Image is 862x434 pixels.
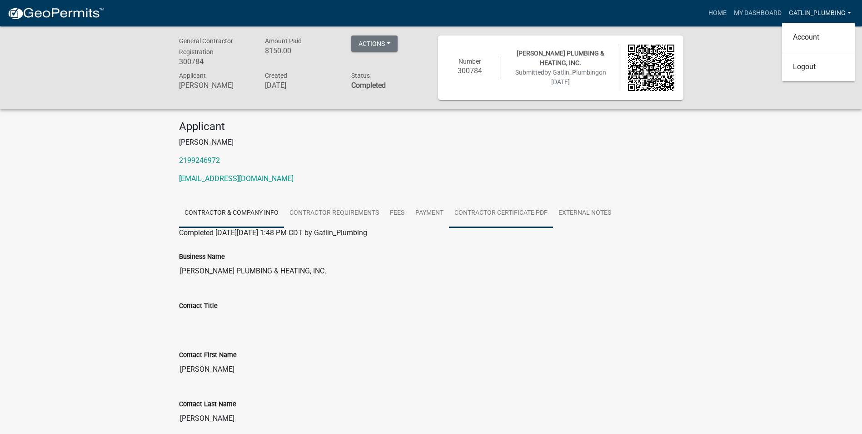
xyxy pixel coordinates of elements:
img: QR code [628,45,674,91]
div: Gatlin_Plumbing [782,23,855,81]
a: [EMAIL_ADDRESS][DOMAIN_NAME] [179,174,294,183]
a: Contractor Certificate PDF [449,199,553,228]
h6: 300784 [447,66,493,75]
span: Applicant [179,72,206,79]
a: External Notes [553,199,617,228]
h6: $150.00 [265,46,338,55]
label: Business Name [179,254,225,260]
span: Number [458,58,481,65]
a: Contractor Requirements [284,199,384,228]
h6: [DATE] [265,81,338,90]
button: Actions [351,35,398,52]
label: Contact First Name [179,352,237,358]
a: Account [782,26,855,48]
a: Fees [384,199,410,228]
span: by Gatlin_Plumbing [544,69,599,76]
span: Submitted on [DATE] [515,69,606,86]
a: Logout [782,56,855,78]
p: [PERSON_NAME] [179,137,683,148]
span: [PERSON_NAME] PLUMBING & HEATING, INC. [517,50,604,66]
a: Payment [410,199,449,228]
span: Amount Paid [265,37,302,45]
h4: Applicant [179,120,683,133]
label: Contact Title [179,303,218,309]
h6: [PERSON_NAME] [179,81,252,90]
h6: 300784 [179,57,252,66]
span: General Contractor Registration [179,37,233,56]
span: Status [351,72,370,79]
a: My Dashboard [730,5,785,22]
label: Contact Last Name [179,401,236,408]
a: 2199246972 [179,156,220,165]
span: Completed [DATE][DATE] 1:48 PM CDT by Gatlin_Plumbing [179,228,367,237]
span: Created [265,72,287,79]
a: Contractor & Company Info [179,199,284,228]
strong: Completed [351,81,386,90]
a: Gatlin_Plumbing [785,5,855,22]
a: Home [705,5,730,22]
